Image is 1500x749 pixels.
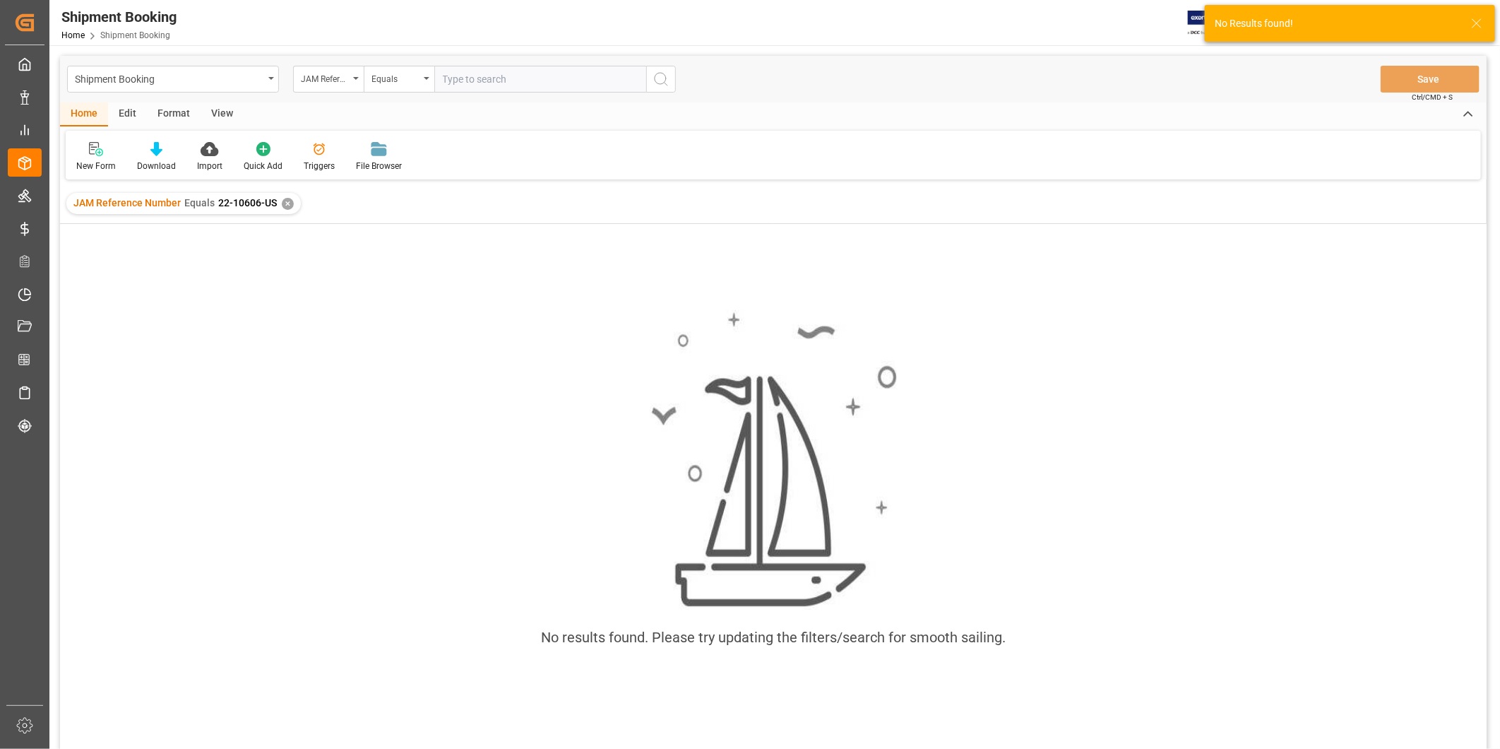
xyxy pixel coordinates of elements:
[197,160,222,172] div: Import
[301,69,349,85] div: JAM Reference Number
[218,197,277,208] span: 22-10606-US
[293,66,364,93] button: open menu
[541,627,1006,648] div: No results found. Please try updating the filters/search for smooth sailing.
[650,310,897,610] img: smooth_sailing.jpeg
[356,160,402,172] div: File Browser
[201,102,244,126] div: View
[1215,16,1458,31] div: No Results found!
[76,160,116,172] div: New Form
[60,102,108,126] div: Home
[646,66,676,93] button: search button
[364,66,434,93] button: open menu
[75,69,263,87] div: Shipment Booking
[184,197,215,208] span: Equals
[244,160,282,172] div: Quick Add
[67,66,279,93] button: open menu
[282,198,294,210] div: ✕
[73,197,181,208] span: JAM Reference Number
[1381,66,1480,93] button: Save
[1188,11,1237,35] img: Exertis%20JAM%20-%20Email%20Logo.jpg_1722504956.jpg
[147,102,201,126] div: Format
[108,102,147,126] div: Edit
[371,69,419,85] div: Equals
[304,160,335,172] div: Triggers
[1412,92,1453,102] span: Ctrl/CMD + S
[137,160,176,172] div: Download
[61,30,85,40] a: Home
[434,66,646,93] input: Type to search
[61,6,177,28] div: Shipment Booking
